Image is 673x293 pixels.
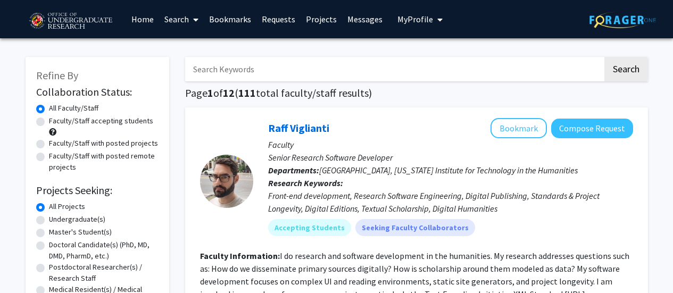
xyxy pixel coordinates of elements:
label: All Faculty/Staff [49,103,98,114]
h1: Page of ( total faculty/staff results) [185,87,648,99]
mat-chip: Seeking Faculty Collaborators [355,219,475,236]
label: Doctoral Candidate(s) (PhD, MD, DMD, PharmD, etc.) [49,239,159,262]
img: ForagerOne Logo [589,12,656,28]
a: Raff Viglianti [268,121,329,135]
span: [GEOGRAPHIC_DATA], [US_STATE] Institute for Technology in the Humanities [319,165,578,175]
span: Refine By [36,69,78,82]
button: Add Raff Viglianti to Bookmarks [491,118,547,138]
img: University of Maryland Logo [26,8,115,35]
span: 111 [238,86,256,99]
h2: Collaboration Status: [36,86,159,98]
label: Undergraduate(s) [49,214,105,225]
b: Faculty Information: [200,250,280,261]
b: Departments: [268,165,319,175]
span: 1 [207,86,213,99]
label: Faculty/Staff accepting students [49,115,153,127]
mat-chip: Accepting Students [268,219,351,236]
label: Postdoctoral Researcher(s) / Research Staff [49,262,159,284]
a: Search [159,1,204,38]
b: Research Keywords: [268,178,343,188]
a: Home [126,1,159,38]
button: Search [604,57,648,81]
span: 12 [223,86,235,99]
label: Faculty/Staff with posted remote projects [49,150,159,173]
h2: Projects Seeking: [36,184,159,197]
a: Messages [342,1,388,38]
p: Faculty [268,138,633,151]
p: Senior Research Software Developer [268,151,633,164]
a: Requests [256,1,301,38]
label: All Projects [49,201,85,212]
label: Faculty/Staff with posted projects [49,138,158,149]
div: Front-end development, Research Software Engineering, Digital Publishing, Standards & Project Lon... [268,189,633,215]
a: Bookmarks [204,1,256,38]
button: Compose Request to Raff Viglianti [551,119,633,138]
input: Search Keywords [185,57,603,81]
span: My Profile [397,14,433,24]
a: Projects [301,1,342,38]
label: Master's Student(s) [49,227,112,238]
